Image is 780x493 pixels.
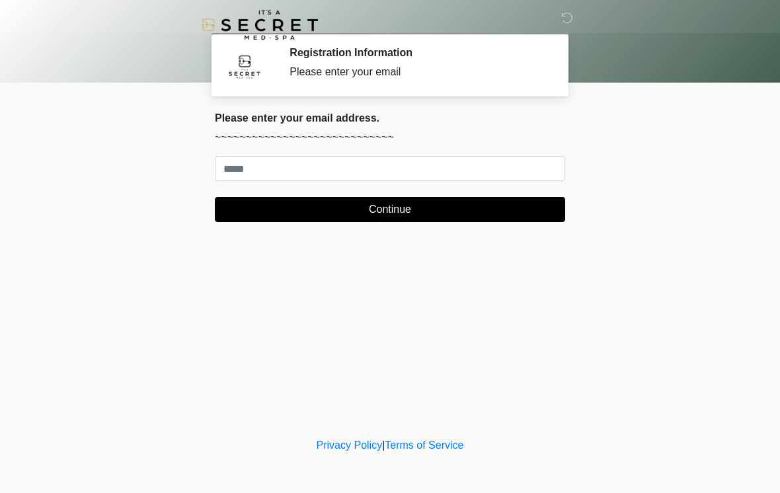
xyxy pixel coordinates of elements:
img: It's A Secret Med Spa Logo [202,10,318,40]
a: | [382,439,385,451]
button: Continue [215,197,565,222]
img: Agent Avatar [225,46,264,86]
h2: Please enter your email address. [215,112,565,124]
a: Privacy Policy [317,439,383,451]
div: Please enter your email [290,64,545,80]
p: ~~~~~~~~~~~~~~~~~~~~~~~~~~~~~ [215,130,565,145]
a: Terms of Service [385,439,463,451]
h2: Registration Information [290,46,545,59]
